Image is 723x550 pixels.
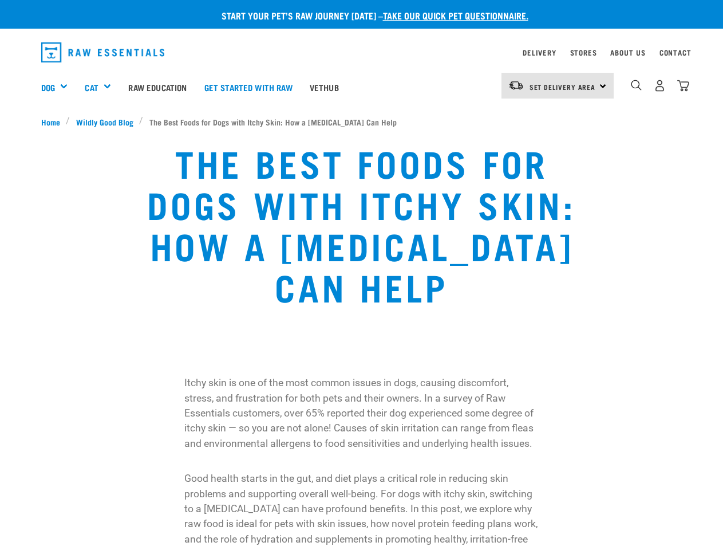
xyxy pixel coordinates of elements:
[610,50,645,54] a: About Us
[508,80,524,91] img: van-moving.png
[654,80,666,92] img: user.png
[184,375,539,451] p: Itchy skin is one of the most common issues in dogs, causing discomfort, stress, and frustration ...
[530,85,596,89] span: Set Delivery Area
[41,116,60,128] span: Home
[196,64,301,110] a: Get started with Raw
[659,50,692,54] a: Contact
[301,64,347,110] a: Vethub
[41,81,55,94] a: Dog
[141,142,582,307] h1: The Best Foods for Dogs with Itchy Skin: How a [MEDICAL_DATA] Can Help
[41,42,165,62] img: Raw Essentials Logo
[677,80,689,92] img: home-icon@2x.png
[570,50,597,54] a: Stores
[85,81,98,94] a: Cat
[383,13,528,18] a: take our quick pet questionnaire.
[631,80,642,91] img: home-icon-1@2x.png
[41,116,66,128] a: Home
[70,116,139,128] a: Wildly Good Blog
[120,64,195,110] a: Raw Education
[523,50,556,54] a: Delivery
[41,116,682,128] nav: breadcrumbs
[32,38,692,67] nav: dropdown navigation
[76,116,133,128] span: Wildly Good Blog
